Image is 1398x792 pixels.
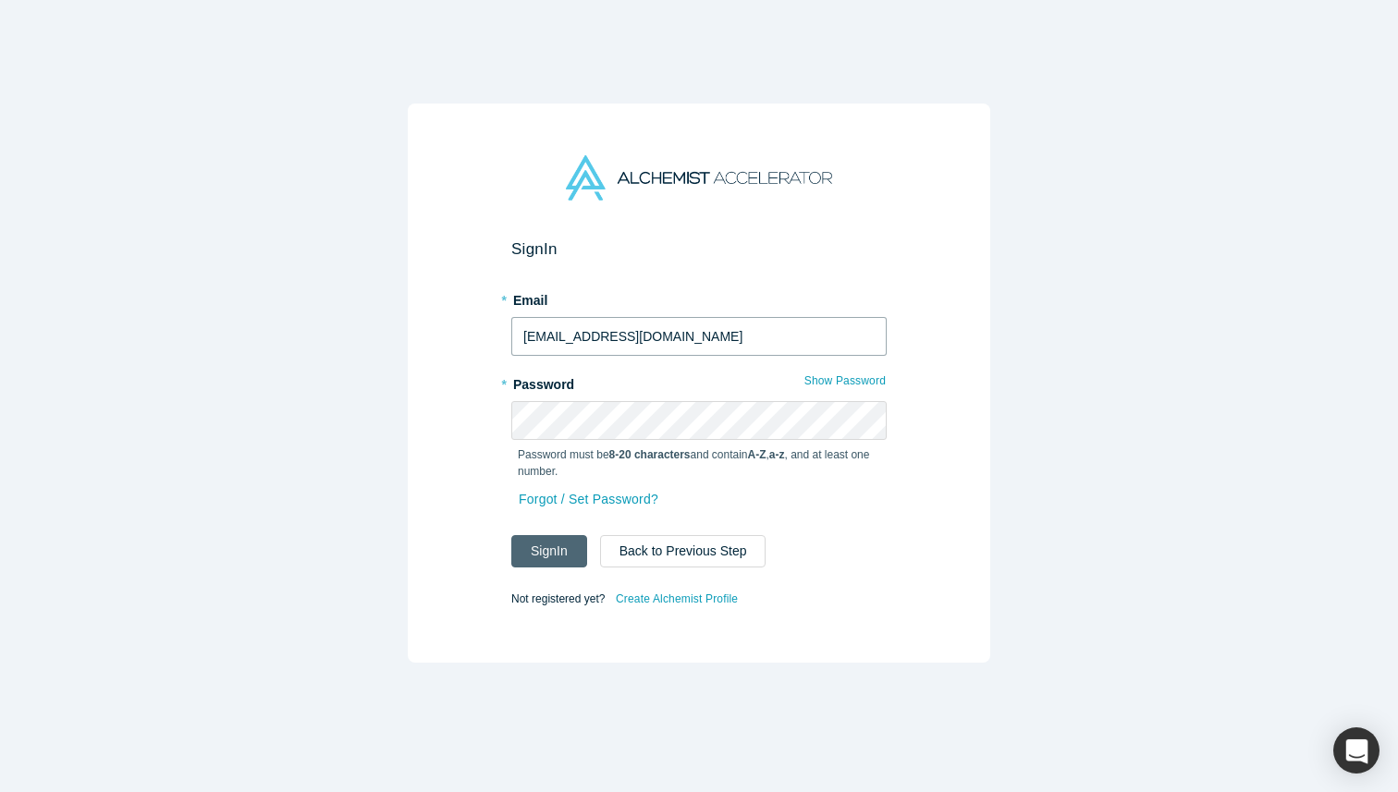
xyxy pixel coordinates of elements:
button: Show Password [803,369,887,393]
a: Create Alchemist Profile [615,587,739,611]
strong: a-z [769,448,785,461]
img: Alchemist Accelerator Logo [566,155,832,201]
strong: 8-20 characters [609,448,691,461]
strong: A-Z [748,448,766,461]
label: Email [511,285,887,311]
button: Back to Previous Step [600,535,766,567]
label: Password [511,369,887,395]
p: Password must be and contain , , and at least one number. [518,446,880,480]
a: Forgot / Set Password? [518,483,659,516]
span: Not registered yet? [511,592,605,605]
h2: Sign In [511,239,887,259]
button: SignIn [511,535,587,567]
